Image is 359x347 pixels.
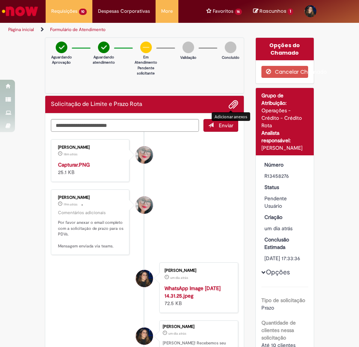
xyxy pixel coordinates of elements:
[264,172,306,180] div: R13458276
[136,270,153,287] div: Ana Clara Lopes Maciel
[98,42,110,53] img: check-circle-green.png
[58,195,123,200] div: [PERSON_NAME]
[170,276,188,280] span: um dia atrás
[213,7,233,15] span: Favoritos
[8,27,34,33] a: Página inicial
[264,195,306,210] div: Pendente Usuário
[261,297,305,304] b: Tipo de solicitação
[6,23,174,37] ul: Trilhas de página
[135,66,157,76] p: Pendente solicitante
[288,8,293,15] span: 1
[165,268,230,273] div: [PERSON_NAME]
[79,9,87,15] span: 10
[261,319,296,341] b: Quantidade de clientes nessa solicitação
[58,220,123,249] p: Por favor anexar o email completo com a solicitação de prazo para os PDVs. Mensagem enviada via t...
[135,55,157,66] p: Em Atendimento
[261,129,309,144] div: Analista responsável:
[225,42,236,53] img: img-circle-grey.png
[168,331,186,336] span: um dia atrás
[261,107,309,129] div: Operações - Crédito - Crédito Rota
[260,7,286,15] span: Rascunhos
[203,119,238,132] button: Enviar
[259,213,312,221] dt: Criação
[228,100,238,109] button: Adicionar anexos
[50,27,105,33] a: Formulário de Atendimento
[136,328,153,345] div: Ana Clara Lopes Maciel
[264,225,292,232] span: um dia atrás
[261,304,274,311] span: Prazo
[219,122,233,129] span: Enviar
[51,7,77,15] span: Requisições
[182,42,194,53] img: img-circle-grey.png
[165,285,221,299] a: WhatsApp Image [DATE] 14.31.25.jpeg
[264,225,306,232] div: 28/08/2025 14:33:30
[64,202,77,207] time: 29/08/2025 15:36:14
[261,144,309,152] div: [PERSON_NAME]
[259,183,312,191] dt: Status
[136,197,153,214] div: Franciele Fernanda Melo dos Santos
[1,4,39,19] img: ServiceNow
[51,55,72,66] p: Aguardando Aprovação
[170,276,188,280] time: 28/08/2025 14:33:45
[93,55,115,66] p: Aguardando atendimento
[222,55,239,60] p: Concluído
[58,210,106,216] small: Comentários adicionais
[264,225,292,232] time: 28/08/2025 14:33:30
[58,145,123,150] div: [PERSON_NAME]
[163,325,234,329] div: [PERSON_NAME]
[264,255,306,262] div: [DATE] 17:33:36
[161,7,173,15] span: More
[256,38,314,60] div: Opções do Chamado
[165,284,230,307] div: 72.5 KB
[98,7,150,15] span: Despesas Corporativas
[58,161,90,168] a: Capturar.PNG
[180,55,196,60] p: Validação
[261,66,309,78] button: Cancelar Chamado
[51,119,199,132] textarea: Digite sua mensagem aqui...
[140,42,152,53] img: circle-minus.png
[259,161,312,168] dt: Número
[56,42,67,53] img: check-circle-green.png
[235,9,242,15] span: 16
[136,146,153,164] div: Franciele Fernanda Melo dos Santos
[261,92,309,107] div: Grupo de Atribuição:
[212,112,250,121] div: Adicionar anexos
[259,236,312,251] dt: Conclusão Estimada
[58,161,123,176] div: 25.1 KB
[253,7,293,15] a: No momento, sua lista de rascunhos tem 1 Itens
[51,101,142,108] h2: Solicitação de Limite e Prazo Rota Histórico de tíquete
[64,152,77,156] time: 29/08/2025 15:37:11
[64,202,77,207] span: 19m atrás
[64,152,77,156] span: 18m atrás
